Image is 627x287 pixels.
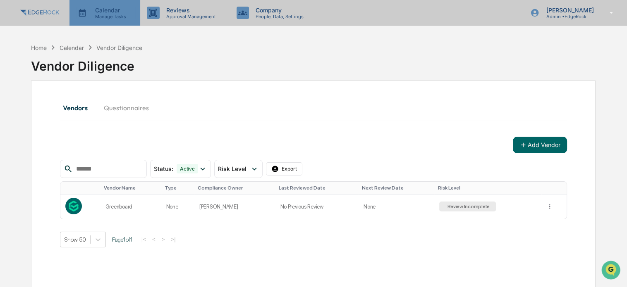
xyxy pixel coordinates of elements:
[103,91,146,101] div: Perfect thanks!
[513,137,567,153] button: Add Vendor
[548,185,563,191] div: Toggle SortBy
[249,7,308,14] p: Company
[22,7,31,17] img: Go home
[160,14,220,19] p: Approval Management
[218,165,246,172] span: Risk Level
[160,7,220,14] p: Reviews
[26,69,68,76] span: [PERSON_NAME]
[89,14,130,19] p: Manage Tasks
[601,260,623,282] iframe: Open customer support
[143,217,153,227] button: Send
[97,98,156,118] button: Questionnaires
[278,185,355,191] div: Toggle SortBy
[17,194,23,201] img: 1746055101610-c473b297-6a78-478c-a979-82029cc54cd1
[161,194,194,219] td: None
[134,107,151,114] span: [DATE]
[198,185,272,191] div: Toggle SortBy
[69,69,72,76] span: •
[150,236,158,243] button: <
[31,7,139,58] img: Screenshot 2025-10-09 at 2.26.15 PM.png
[112,236,133,243] span: Page 1 of 1
[539,7,598,14] p: [PERSON_NAME]
[539,14,598,19] p: Admin • EdgeRock
[31,52,595,74] div: Vendor Diligence
[275,194,359,219] td: No Previous Review
[96,44,142,51] div: Vendor Diligence
[177,164,198,173] div: Active
[17,59,23,66] img: 1746055101610-c473b297-6a78-478c-a979-82029cc54cd1
[8,186,22,199] img: Jack Rasmussen
[194,194,275,219] td: [PERSON_NAME]
[60,98,567,118] div: secondary tabs example
[165,185,191,191] div: Toggle SortBy
[266,162,302,176] button: Export
[60,98,97,118] button: Vendors
[362,185,431,191] div: Toggle SortBy
[169,236,178,243] button: >|
[67,185,97,191] div: Toggle SortBy
[8,51,22,64] img: Jack Rasmussen
[31,44,47,51] div: Home
[438,185,538,191] div: Toggle SortBy
[89,7,130,14] p: Calendar
[445,204,490,209] div: Review Incomplete
[31,128,139,197] p: Hi [PERSON_NAME] you're doing well! Wanted to reach out because we set up the multi-organizationa...
[104,185,158,191] div: Toggle SortBy
[60,44,84,51] div: Calendar
[20,8,60,18] img: logo
[8,7,18,17] button: back
[154,165,173,172] span: Status :
[105,204,156,210] div: Greenboard
[74,69,91,76] span: [DATE]
[359,194,434,219] td: None
[65,198,82,214] img: Vendor Logo
[159,236,168,243] button: >
[139,236,148,243] button: |<
[249,14,308,19] p: People, Data, Settings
